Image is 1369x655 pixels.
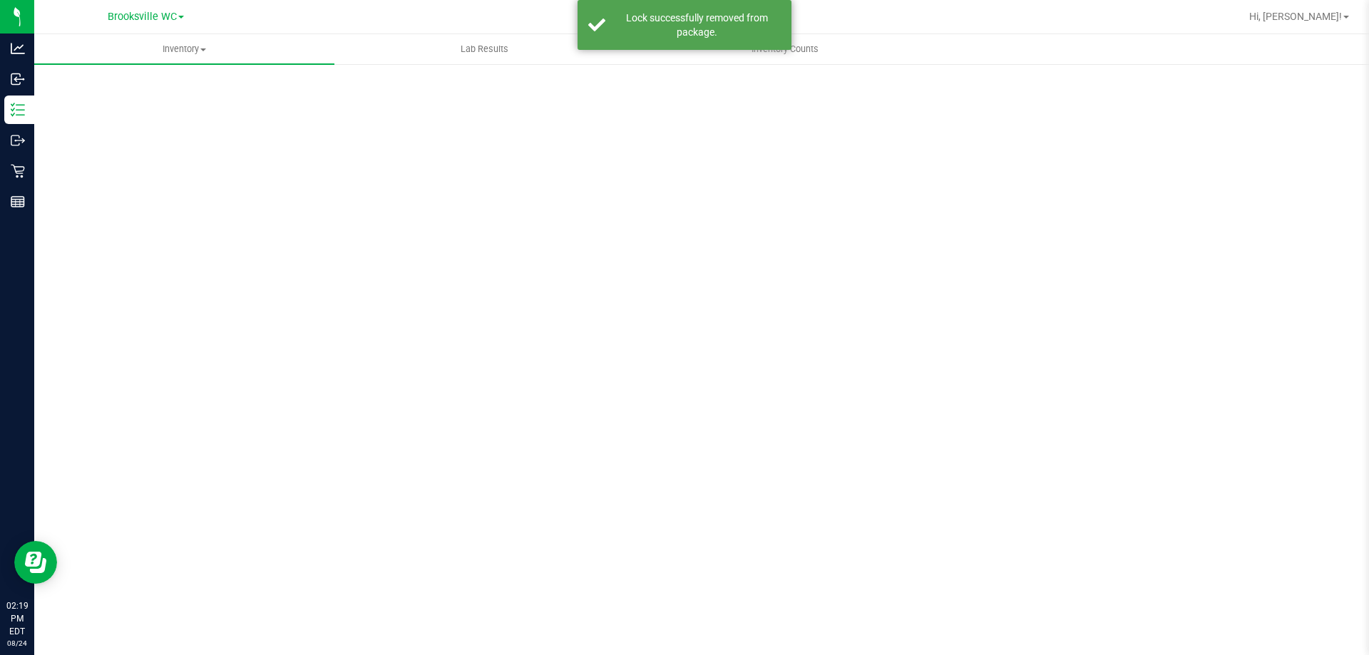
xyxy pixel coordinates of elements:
[613,11,781,39] div: Lock successfully removed from package.
[11,103,25,117] inline-svg: Inventory
[6,599,28,638] p: 02:19 PM EDT
[6,638,28,649] p: 08/24
[1249,11,1342,22] span: Hi, [PERSON_NAME]!
[334,34,635,64] a: Lab Results
[108,11,177,23] span: Brooksville WC
[34,43,334,56] span: Inventory
[11,72,25,86] inline-svg: Inbound
[11,164,25,178] inline-svg: Retail
[11,195,25,209] inline-svg: Reports
[14,541,57,584] iframe: Resource center
[441,43,528,56] span: Lab Results
[11,133,25,148] inline-svg: Outbound
[11,41,25,56] inline-svg: Analytics
[34,34,334,64] a: Inventory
